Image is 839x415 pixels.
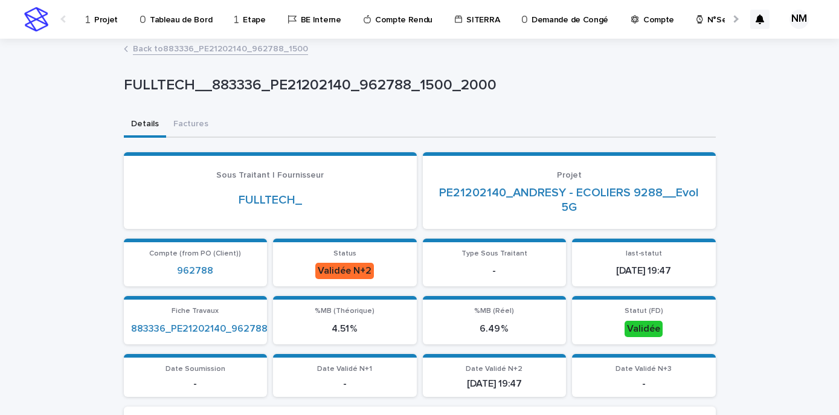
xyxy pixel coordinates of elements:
[216,171,324,179] span: Sous Traitant | Fournisseur
[133,41,308,55] a: Back to883336_PE21202140_962788_1500
[166,365,225,373] span: Date Soumission
[131,378,260,390] p: -
[474,307,514,315] span: %MB (Réel)
[124,77,711,94] p: FULLTECH__883336_PE21202140_962788_1500_2000
[315,263,374,279] div: Validée N+2
[317,365,372,373] span: Date Validé N+1
[437,185,701,214] a: PE21202140_ANDRESY - ECOLIERS 9288__Evol 5G
[461,250,527,257] span: Type Sous Traitant
[616,365,672,373] span: Date Validé N+3
[430,323,559,335] p: 6.49 %
[166,112,216,138] button: Factures
[280,378,410,390] p: -
[625,307,663,315] span: Statut (FD)
[579,378,709,390] p: -
[626,250,662,257] span: last-statut
[172,307,219,315] span: Fiche Travaux
[579,265,709,277] p: [DATE] 19:47
[315,307,374,315] span: %MB (Théorique)
[557,171,582,179] span: Projet
[177,265,213,277] a: 962788
[239,193,302,207] a: FULLTECH_
[430,378,559,390] p: [DATE] 19:47
[789,10,809,29] div: NM
[430,265,559,277] p: -
[333,250,356,257] span: Status
[149,250,241,257] span: Compte (from PO (Client))
[24,7,48,31] img: stacker-logo-s-only.png
[280,323,410,335] p: 4.51 %
[466,365,522,373] span: Date Validé N+2
[625,321,663,337] div: Validée
[131,323,268,335] a: 883336_PE21202140_962788
[124,112,166,138] button: Details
